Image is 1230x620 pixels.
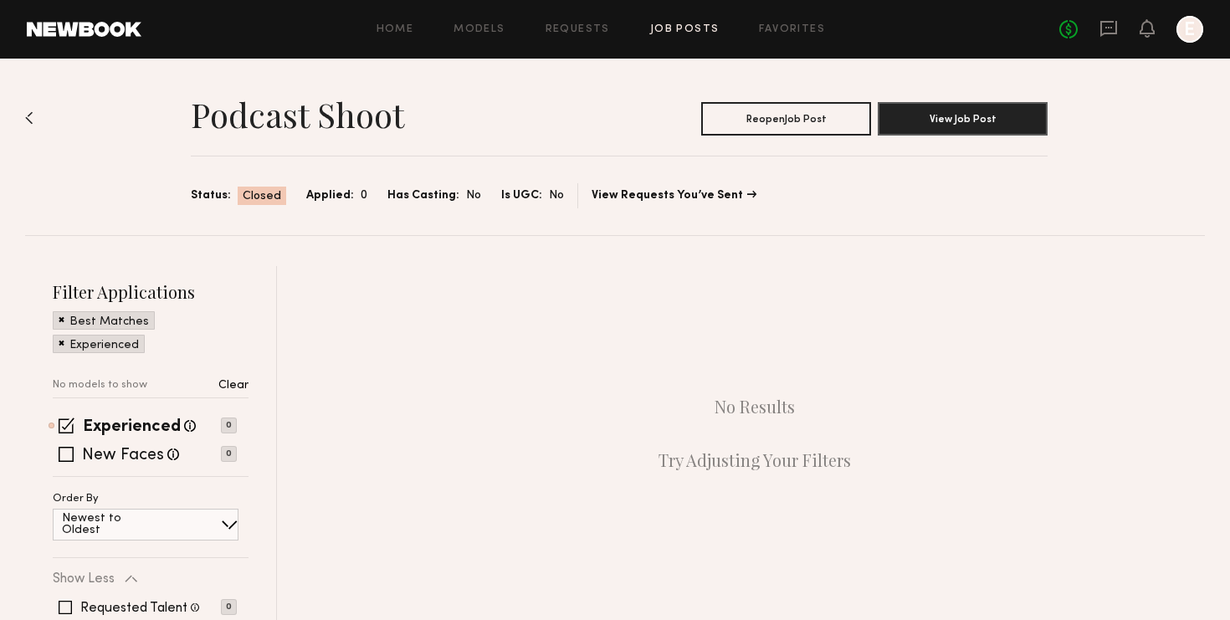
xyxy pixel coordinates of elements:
[25,111,33,125] img: Back to previous page
[878,102,1048,136] button: View Job Post
[53,572,115,586] p: Show Less
[549,187,564,205] span: No
[306,187,354,205] span: Applied:
[387,187,459,205] span: Has Casting:
[62,513,161,536] p: Newest to Oldest
[546,24,610,35] a: Requests
[53,494,99,505] p: Order By
[83,419,181,436] label: Experienced
[53,280,249,303] h2: Filter Applications
[221,599,237,615] p: 0
[69,340,139,351] p: Experienced
[466,187,481,205] span: No
[53,380,147,391] p: No models to show
[454,24,505,35] a: Models
[191,187,231,205] span: Status:
[501,187,542,205] span: Is UGC:
[82,448,164,464] label: New Faces
[701,102,871,136] button: ReopenJob Post
[243,188,281,205] span: Closed
[218,380,249,392] p: Clear
[1176,16,1203,43] a: E
[592,190,756,202] a: View Requests You’ve Sent
[221,418,237,433] p: 0
[650,24,720,35] a: Job Posts
[759,24,825,35] a: Favorites
[221,446,237,462] p: 0
[69,316,149,328] p: Best Matches
[361,187,367,205] span: 0
[191,94,404,136] h1: Podcast Shoot
[80,602,187,615] label: Requested Talent
[715,397,795,417] p: No Results
[377,24,414,35] a: Home
[659,450,851,470] p: Try Adjusting Your Filters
